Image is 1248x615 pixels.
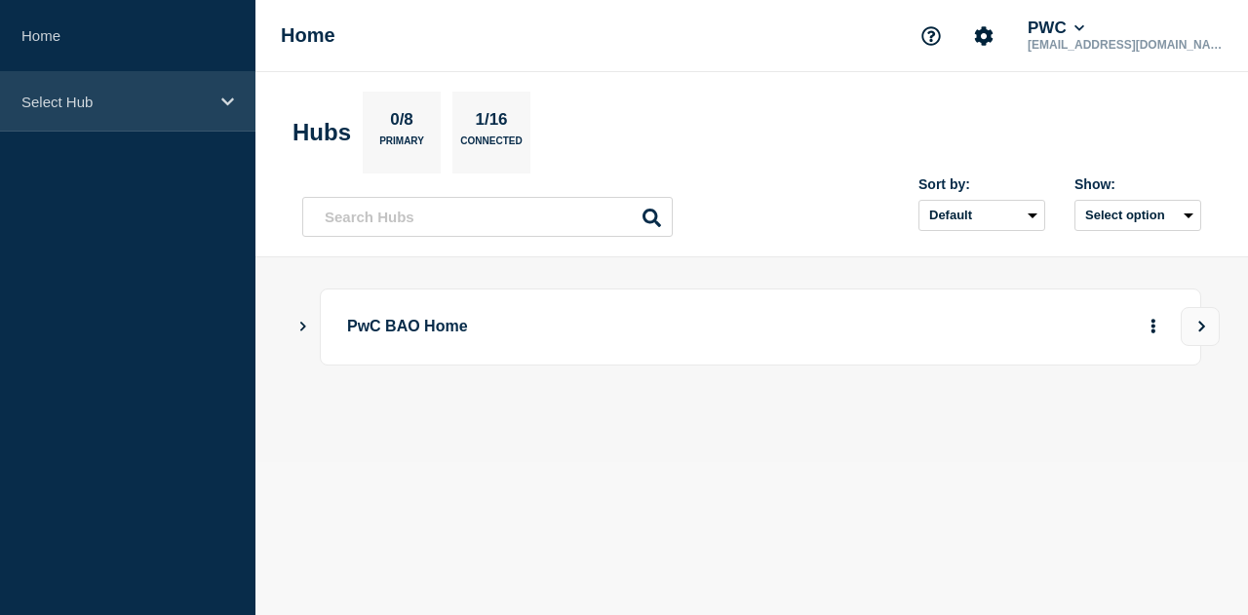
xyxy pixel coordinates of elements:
[468,110,515,135] p: 1/16
[911,16,952,57] button: Support
[1074,176,1201,192] div: Show:
[379,135,424,156] p: Primary
[1181,307,1220,346] button: View
[1024,19,1088,38] button: PWC
[292,119,351,146] h2: Hubs
[298,320,308,334] button: Show Connected Hubs
[21,94,209,110] p: Select Hub
[963,16,1004,57] button: Account settings
[460,135,522,156] p: Connected
[1024,38,1227,52] p: [EMAIL_ADDRESS][DOMAIN_NAME]
[347,309,849,345] p: PwC BAO Home
[1074,200,1201,231] button: Select option
[918,200,1045,231] select: Sort by
[281,24,335,47] h1: Home
[383,110,421,135] p: 0/8
[1141,309,1166,345] button: More actions
[302,197,673,237] input: Search Hubs
[918,176,1045,192] div: Sort by:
